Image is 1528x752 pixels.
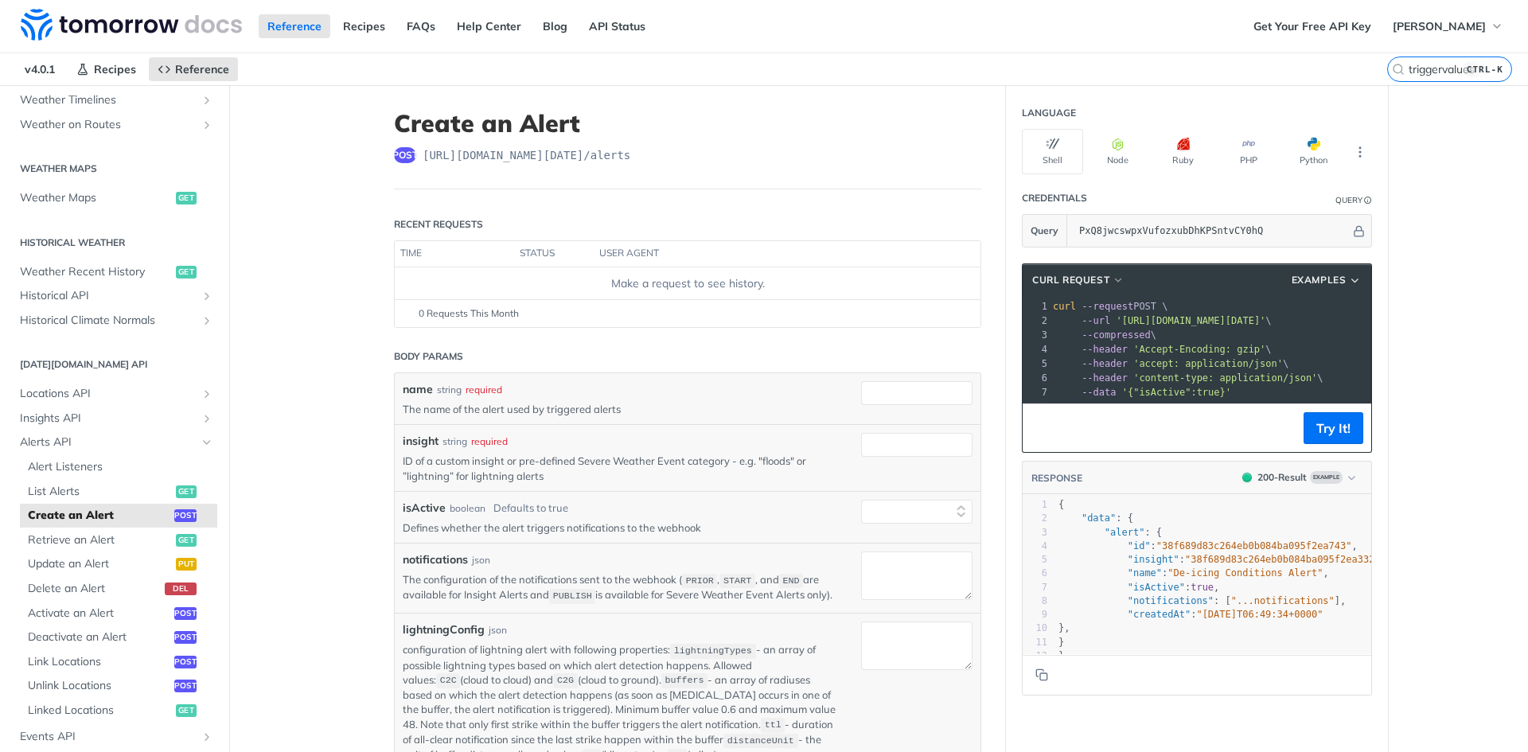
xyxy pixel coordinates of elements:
button: Copy to clipboard [1031,416,1053,440]
a: Delete an Alertdel [20,577,217,601]
span: } [1058,650,1064,661]
div: 10 [1023,621,1047,635]
span: Historical Climate Normals [20,313,197,329]
div: 1 [1023,498,1047,512]
span: get [176,266,197,279]
span: Example [1310,471,1343,484]
a: Weather on RoutesShow subpages for Weather on Routes [12,113,217,137]
span: '[URL][DOMAIN_NAME][DATE]' [1116,315,1265,326]
a: List Alertsget [20,480,217,504]
div: 6 [1023,371,1050,385]
span: "data" [1082,512,1116,524]
span: : { [1058,512,1133,524]
a: Weather Recent Historyget [12,260,217,284]
span: START [723,575,751,586]
button: Copy to clipboard [1031,663,1053,687]
span: Weather on Routes [20,117,197,133]
span: --header [1082,358,1128,369]
div: json [489,623,507,637]
a: Link Locationspost [20,650,217,674]
span: put [176,558,197,571]
span: buffers [665,676,704,687]
span: Linked Locations [28,703,172,719]
span: "createdAt" [1128,609,1191,620]
a: Retrieve an Alertget [20,528,217,552]
button: Show subpages for Weather on Routes [201,119,213,131]
a: Insights APIShow subpages for Insights API [12,407,217,431]
th: time [395,241,514,267]
span: Alert Listeners [28,459,213,475]
h2: Historical Weather [12,236,217,250]
a: Get Your Free API Key [1245,14,1380,38]
h2: Weather Maps [12,162,217,176]
span: C2G [557,676,574,687]
span: get [176,534,197,547]
div: json [472,553,490,567]
button: cURL Request [1027,272,1130,288]
span: post [174,680,197,692]
div: Credentials [1022,191,1087,205]
span: post [174,509,197,522]
span: Link Locations [28,654,170,670]
span: post [174,631,197,644]
div: 4 [1023,342,1050,357]
span: "[DATE]T06:49:34+0000" [1196,609,1323,620]
div: 11 [1023,636,1047,649]
button: Show subpages for Historical API [201,290,213,302]
span: : [1058,609,1323,620]
span: POST \ [1053,301,1168,312]
span: Alerts API [20,434,197,450]
span: Query [1031,224,1058,238]
span: curl [1053,301,1076,312]
span: Examples [1292,273,1347,287]
span: "38f689d83c264eb0b084ba095f2ea743" [1156,540,1352,551]
div: Recent Requests [394,217,483,232]
p: Defines whether the alert triggers notifications to the webhook [403,520,837,535]
button: Hide [1351,223,1367,239]
svg: More ellipsis [1353,145,1367,159]
button: Show subpages for Locations API [201,388,213,400]
div: 9 [1023,608,1047,621]
button: 200200-ResultExample [1234,470,1363,485]
div: 5 [1023,553,1047,567]
a: Locations APIShow subpages for Locations API [12,382,217,406]
a: Recipes [334,14,394,38]
span: Unlink Locations [28,678,170,694]
div: 7 [1023,581,1047,594]
span: { [1058,499,1064,510]
a: Create an Alertpost [20,504,217,528]
p: The configuration of the notifications sent to the webhook ( , , and are available for Insight Al... [403,572,837,603]
span: --data [1082,387,1116,398]
span: "...notifications" [1231,595,1335,606]
span: --header [1082,344,1128,355]
span: : { [1058,527,1162,538]
div: required [466,383,502,397]
a: Historical Climate NormalsShow subpages for Historical Climate Normals [12,309,217,333]
span: v4.0.1 [16,57,64,81]
span: : , [1058,582,1219,593]
p: The name of the alert used by triggered alerts [403,402,837,416]
label: lightningConfig [403,621,485,638]
span: post [174,607,197,620]
a: Activate an Alertpost [20,602,217,625]
button: Try It! [1304,412,1363,444]
div: 1 [1023,299,1050,314]
span: "alert" [1105,527,1145,538]
div: 5 [1023,357,1050,371]
a: Reference [149,57,238,81]
div: 4 [1023,540,1047,553]
span: "insight" [1128,554,1179,565]
button: Shell [1022,129,1083,174]
span: Reference [175,62,229,76]
span: : , [1058,554,1386,565]
button: Show subpages for Insights API [201,412,213,425]
kbd: CTRL-K [1463,61,1507,77]
a: Alerts APIHide subpages for Alerts API [12,431,217,454]
label: name [403,381,433,398]
span: Create an Alert [28,508,170,524]
span: Weather Timelines [20,92,197,108]
div: Defaults to true [493,501,568,516]
div: string [442,434,467,449]
div: QueryInformation [1335,194,1372,206]
span: \ [1053,372,1323,384]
